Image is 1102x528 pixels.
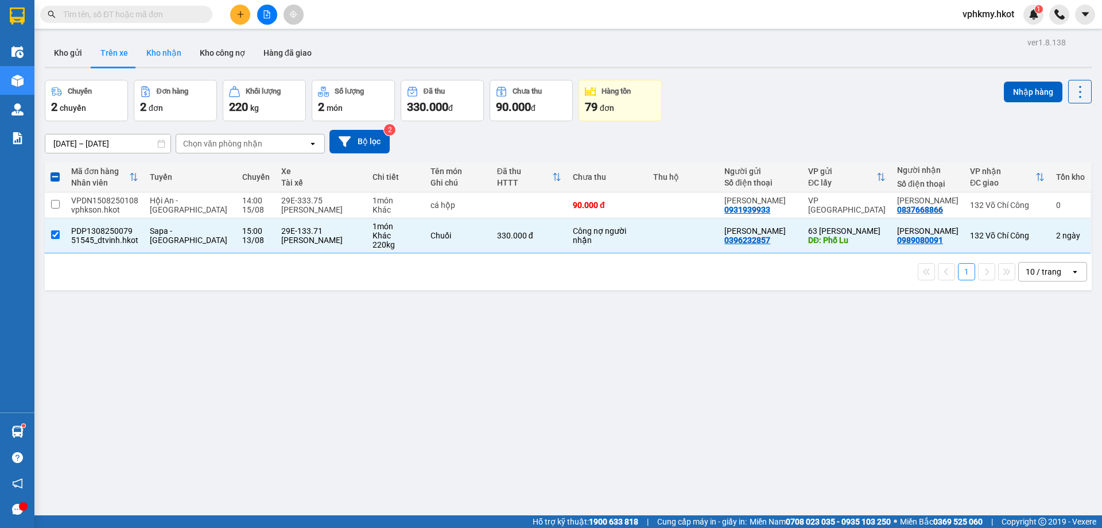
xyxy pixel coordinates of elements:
span: 90.000 [496,100,531,114]
div: Anh Hậu [724,196,797,205]
button: file-add [257,5,277,25]
div: Ghi chú [430,178,486,187]
span: message [12,504,23,515]
div: cá hộp [430,201,486,210]
div: Anh Hưng [724,226,797,236]
div: Anh Tuấn [897,196,959,205]
div: 0931939933 [724,205,770,214]
div: 15:00 [242,226,270,236]
th: Toggle SortBy [491,162,567,192]
div: Anh Dũng [897,226,959,236]
div: ĐC giao [970,178,1035,187]
svg: open [1070,267,1080,276]
span: | [991,515,993,528]
div: Chưa thu [573,172,642,182]
span: file-add [263,10,271,18]
span: món [327,103,343,113]
div: Hàng tồn [602,87,631,95]
div: Tài xế [281,178,361,187]
div: 15/08 [242,205,270,214]
input: Select a date range. [45,134,170,153]
div: Xe [281,167,361,176]
div: Thu hộ [653,172,713,182]
span: 330.000 [407,100,448,114]
div: Đã thu [497,167,552,176]
span: ⚪️ [894,519,897,524]
div: Chưa thu [513,87,542,95]
div: [PERSON_NAME] [281,205,361,214]
span: Miền Bắc [900,515,983,528]
img: warehouse-icon [11,426,24,438]
div: Số lượng [335,87,364,95]
svg: open [308,139,317,148]
span: | [647,515,649,528]
span: 2 [140,100,146,114]
div: 220 kg [372,240,419,249]
div: 51545_dtvinh.hkot [71,236,138,245]
img: warehouse-icon [11,75,24,87]
sup: 1 [22,424,25,427]
span: đ [448,103,453,113]
button: Trên xe [91,39,137,67]
span: plus [236,10,245,18]
span: Hội An - [GEOGRAPHIC_DATA] [150,196,227,214]
button: Số lượng2món [312,80,395,121]
div: 29E-133.71 [281,226,361,236]
div: Chuyến [242,172,270,182]
button: plus [230,5,250,25]
div: Người gửi [724,167,797,176]
span: copyright [1038,518,1046,526]
th: Toggle SortBy [964,162,1050,192]
div: ver 1.8.138 [1027,36,1066,49]
span: 220 [229,100,248,114]
span: Cung cấp máy in - giấy in: [657,515,747,528]
img: warehouse-icon [11,46,24,58]
div: 2 [1056,231,1085,240]
img: solution-icon [11,132,24,144]
span: Hỗ trợ kỹ thuật: [533,515,638,528]
button: Chưa thu90.000đ [490,80,573,121]
div: Nhân viên [71,178,129,187]
div: Khác [372,205,419,214]
button: Khối lượng220kg [223,80,306,121]
span: 2 [51,100,57,114]
span: vphkmy.hkot [953,7,1023,21]
div: Chuyến [68,87,92,95]
button: Kho gửi [45,39,91,67]
div: Đơn hàng [157,87,188,95]
div: Chi tiết [372,172,419,182]
span: search [48,10,56,18]
button: Đơn hàng2đơn [134,80,217,121]
span: ngày [1062,231,1080,240]
div: 0837668866 [897,205,943,214]
button: Hàng tồn79đơn [579,80,662,121]
span: notification [12,478,23,489]
div: Số điện thoại [724,178,797,187]
span: question-circle [12,452,23,463]
div: Khối lượng [246,87,281,95]
button: Chuyến2chuyến [45,80,128,121]
div: 10 / trang [1026,266,1061,278]
div: 132 Võ Chí Công [970,231,1045,240]
sup: 2 [384,124,395,136]
strong: 1900 633 818 [589,517,638,526]
button: aim [284,5,304,25]
span: Miền Nam [750,515,891,528]
th: Toggle SortBy [65,162,144,192]
button: Đã thu330.000đ [401,80,484,121]
div: 0 [1056,201,1085,210]
div: 13/08 [242,236,270,245]
span: 2 [318,100,324,114]
div: ĐC lấy [808,178,876,187]
strong: 0708 023 035 - 0935 103 250 [786,517,891,526]
div: Chuối [430,231,486,240]
button: Kho công nợ [191,39,254,67]
span: kg [250,103,259,113]
div: VP nhận [970,167,1035,176]
div: Đã thu [424,87,445,95]
span: 1 [1037,5,1041,13]
div: Người nhận [897,165,959,175]
sup: 1 [1035,5,1043,13]
img: warehouse-icon [11,103,24,115]
button: Kho nhận [137,39,191,67]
